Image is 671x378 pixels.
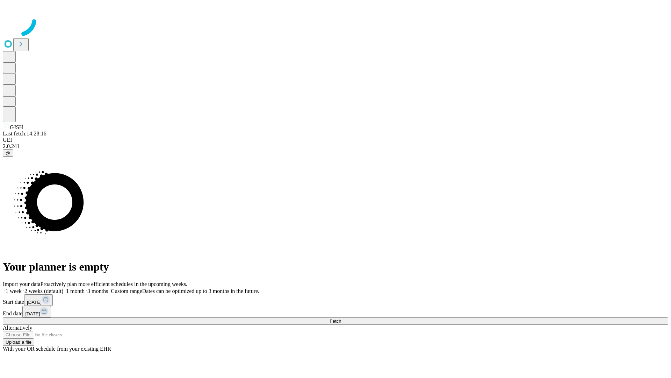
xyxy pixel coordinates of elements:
[66,288,85,294] span: 1 month
[3,143,668,149] div: 2.0.241
[24,288,63,294] span: 2 weeks (default)
[41,281,187,287] span: Proactively plan more efficient schedules in the upcoming weeks.
[3,306,668,317] div: End date
[142,288,259,294] span: Dates can be optimized up to 3 months in the future.
[3,260,668,273] h1: Your planner is empty
[3,325,32,331] span: Alternatively
[111,288,142,294] span: Custom range
[3,346,111,352] span: With your OR schedule from your existing EHR
[3,149,13,157] button: @
[87,288,108,294] span: 3 months
[24,294,53,306] button: [DATE]
[6,150,10,156] span: @
[27,300,42,305] span: [DATE]
[3,317,668,325] button: Fetch
[3,281,41,287] span: Import your data
[6,288,22,294] span: 1 week
[25,311,40,316] span: [DATE]
[3,131,46,136] span: Last fetch: 14:28:16
[3,294,668,306] div: Start date
[10,124,23,130] span: GJSH
[22,306,51,317] button: [DATE]
[330,318,341,324] span: Fetch
[3,338,34,346] button: Upload a file
[3,137,668,143] div: GEI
